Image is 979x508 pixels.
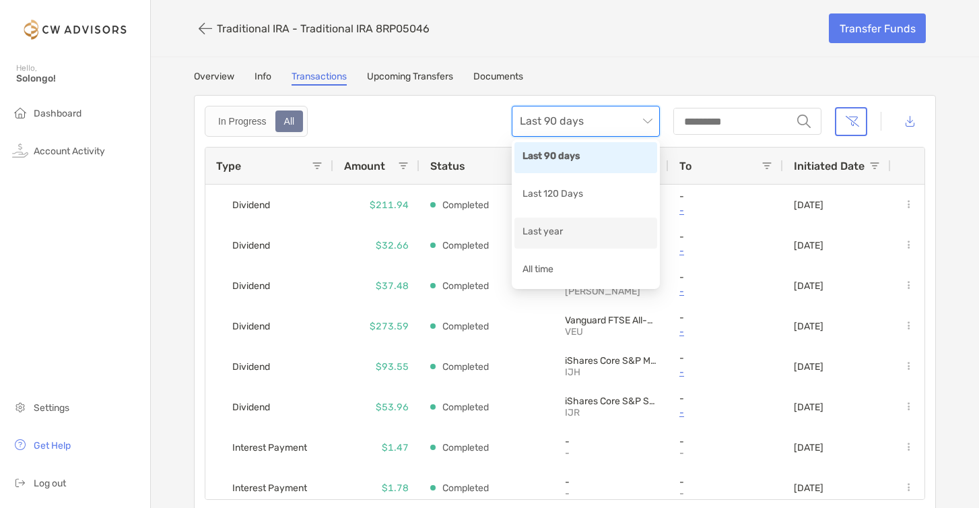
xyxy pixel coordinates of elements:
p: $1.47 [382,439,409,456]
span: Dashboard [34,108,81,119]
a: - [679,243,772,259]
p: - [565,488,658,499]
img: Zoe Logo [16,5,134,54]
p: $211.94 [370,197,409,214]
a: Transfer Funds [829,13,926,43]
p: - [679,191,772,202]
span: Status [430,160,465,172]
a: - [679,404,772,421]
p: - [679,231,772,243]
p: $53.96 [376,399,409,416]
p: [DATE] [794,402,823,413]
p: Completed [442,358,489,375]
img: logout icon [12,474,28,490]
span: Interest Payment [232,437,307,459]
p: Traditional IRA - Traditional IRA 8RP05046 [217,22,430,35]
span: To [679,160,691,172]
p: Completed [442,278,489,294]
p: Completed [442,399,489,416]
p: Vanguard FTSE All-World ex-US ETF [565,315,658,326]
p: Completed [442,439,489,456]
p: [DATE] [794,199,823,211]
span: Type [216,160,241,172]
p: - [679,447,772,459]
a: Documents [473,71,523,86]
span: Dividend [232,356,270,378]
span: Dividend [232,396,270,418]
div: Last 90 days [514,142,657,173]
p: iShares Core S&P Small-Cap ETF [565,395,658,407]
p: Completed [442,237,489,254]
p: iShares Core S&P Mid-Cap ETF [565,355,658,367]
span: Dividend [232,315,270,338]
div: segmented control [205,106,308,137]
p: Completed [442,480,489,497]
p: VONG [565,286,658,297]
p: [DATE] [794,240,823,251]
p: [DATE] [794,482,823,494]
p: IJH [565,367,658,378]
div: All time [522,262,649,279]
p: Completed [442,318,489,335]
div: All [277,112,302,131]
p: - [679,312,772,323]
p: - [679,323,772,340]
p: [DATE] [794,442,823,453]
span: Get Help [34,440,71,451]
p: $37.48 [376,278,409,294]
img: input icon [797,115,811,128]
a: - [679,364,772,381]
div: Last 120 Days [514,180,657,211]
img: settings icon [12,399,28,415]
p: $32.66 [376,237,409,254]
span: Dividend [232,275,270,297]
img: activity icon [12,142,28,158]
p: Completed [442,197,489,214]
span: Dividend [232,194,270,216]
p: - [679,393,772,404]
span: Last 90 days [520,106,652,136]
span: Account Activity [34,146,105,157]
p: - [679,476,772,488]
span: Log out [34,478,66,489]
a: - [679,202,772,219]
span: Amount [344,160,385,172]
p: $93.55 [376,358,409,375]
a: Transactions [292,71,347,86]
div: Last year [522,224,649,241]
p: $1.78 [382,480,409,497]
p: - [679,436,772,447]
img: get-help icon [12,437,28,453]
div: All time [514,255,657,286]
p: IJR [565,407,658,418]
p: VEU [565,326,658,338]
div: Last 90 days [522,149,649,166]
p: - [565,436,658,447]
a: Overview [194,71,234,86]
span: Settings [34,402,69,414]
span: Initiated Date [794,160,865,172]
p: - [679,283,772,300]
button: Clear filters [835,107,867,136]
p: [DATE] [794,280,823,292]
p: - [679,488,772,499]
a: Upcoming Transfers [367,71,453,86]
p: $273.59 [370,318,409,335]
div: In Progress [211,112,274,131]
p: - [565,476,658,488]
span: Interest Payment [232,477,307,499]
img: household icon [12,104,28,121]
p: [DATE] [794,361,823,373]
div: Last 120 Days [522,187,649,203]
div: Last year [514,218,657,249]
p: - [679,352,772,364]
span: Solongo! [16,73,142,84]
span: Dividend [232,234,270,257]
p: - [679,272,772,283]
p: [DATE] [794,321,823,332]
p: - [565,447,658,459]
